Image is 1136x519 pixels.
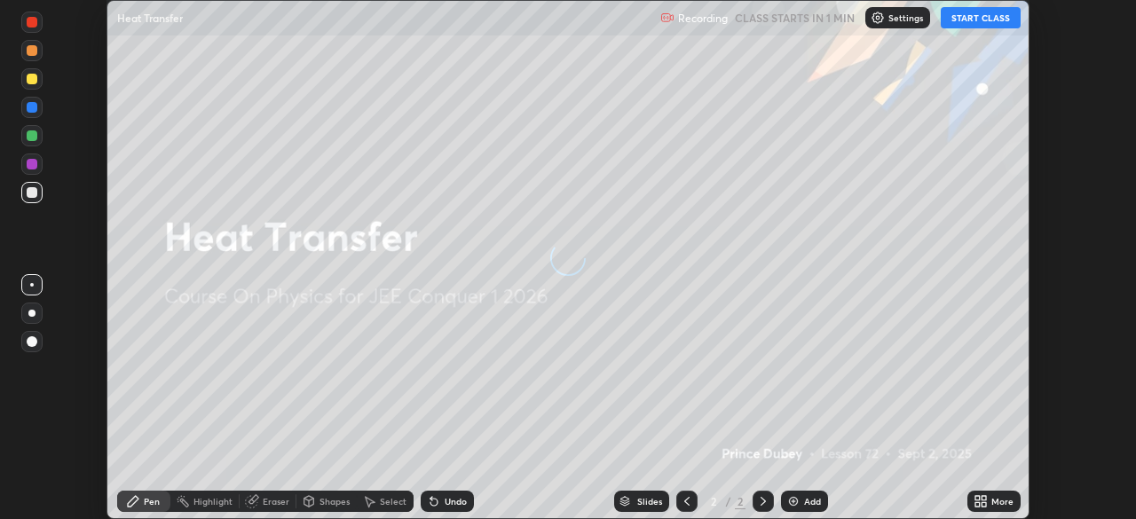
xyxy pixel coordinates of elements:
div: 2 [735,493,745,509]
p: Heat Transfer [117,11,183,25]
div: Highlight [193,497,233,506]
p: Recording [678,12,728,25]
div: 2 [705,496,722,507]
div: Slides [637,497,662,506]
button: START CLASS [941,7,1021,28]
div: Add [804,497,821,506]
p: Settings [888,13,923,22]
div: / [726,496,731,507]
div: More [991,497,1014,506]
img: add-slide-button [786,494,801,508]
div: Eraser [263,497,289,506]
div: Undo [445,497,467,506]
div: Select [380,497,406,506]
div: Pen [144,497,160,506]
h5: CLASS STARTS IN 1 MIN [735,10,855,26]
img: recording.375f2c34.svg [660,11,674,25]
div: Shapes [319,497,350,506]
img: class-settings-icons [871,11,885,25]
